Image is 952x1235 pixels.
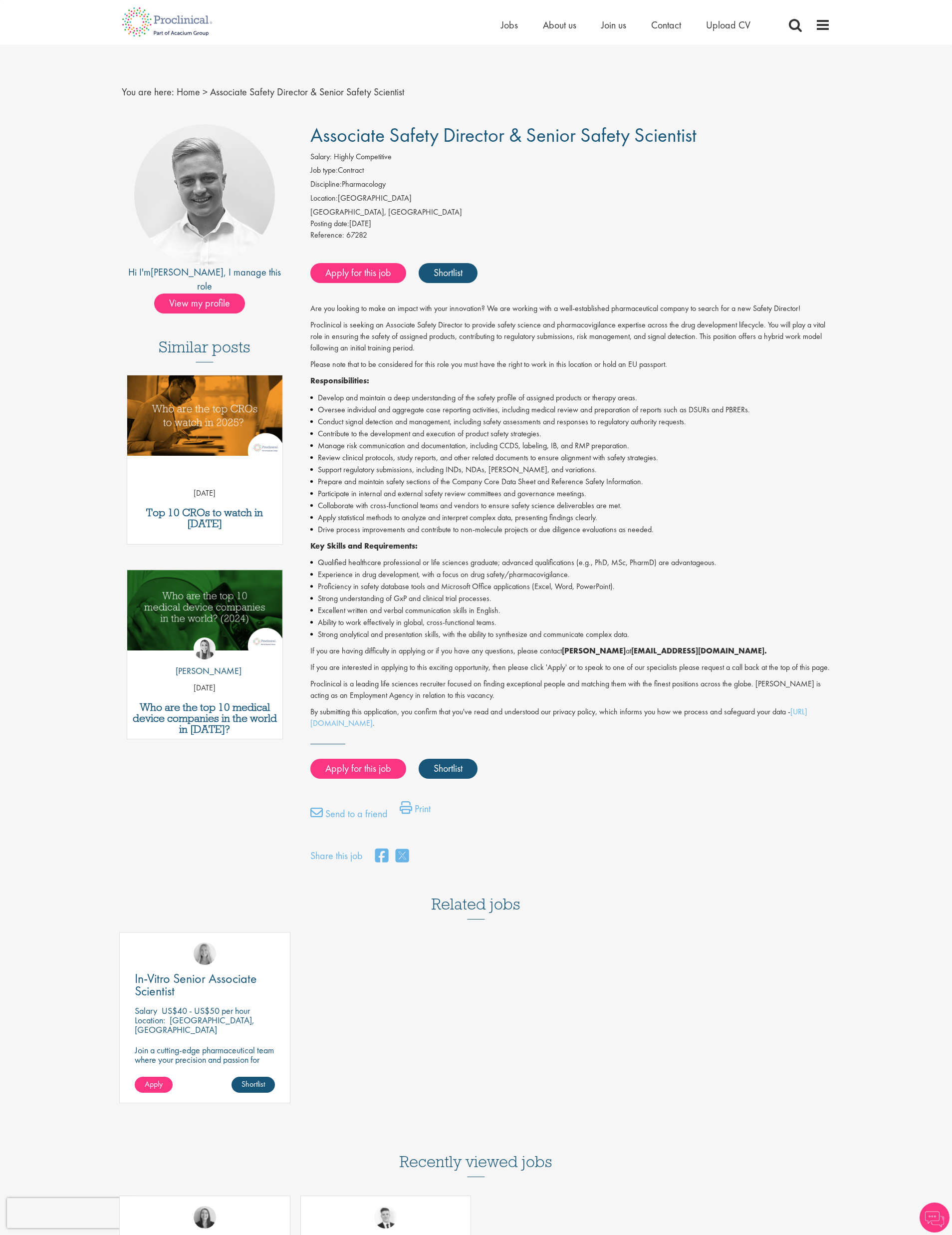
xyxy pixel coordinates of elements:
[310,319,831,354] p: Proclinical is seeking an Associate Safety Director to provide safety science and pharmacovigilan...
[501,18,518,31] a: Jobs
[135,972,275,997] a: In-Vitro Senior Associate Scientist
[400,801,431,821] a: Print
[168,637,241,682] a: Hannah Burke [PERSON_NAME]
[562,645,626,656] strong: [PERSON_NAME]
[159,338,250,362] h3: Similar posts
[132,702,277,735] a: Who are the top 10 medical device companies in the world in [DATE]?
[375,846,388,867] a: share on facebook
[432,871,520,920] h3: Related jobs
[706,18,750,31] a: Upload CV
[168,664,241,677] p: [PERSON_NAME]
[310,464,831,476] li: Support regulatory submissions, including INDs, NDAs, [PERSON_NAME], and variations.
[122,265,288,294] div: Hi I'm , I manage this role
[310,179,342,190] label: Discipline:
[374,1206,397,1229] img: Nicolas Daniel
[310,303,831,314] p: Are you looking to make an impact with your innovation? We are working with a well-established ph...
[310,849,363,863] label: Share this job
[310,428,831,440] li: Contribute to the development and execution of product safety strategies.
[310,359,831,370] p: Please note that to be considered for this role you must have the right to work in this location ...
[135,970,257,999] span: In-Vitro Senior Associate Scientist
[310,375,369,386] strong: Responsibilities:
[310,122,697,148] span: Associate Safety Director & Senior Safety Scientist
[135,1005,157,1016] span: Salary
[232,1077,275,1093] a: Shortlist
[310,416,831,428] li: Conduct signal detection and management, including safety assessments and responses to regulatory...
[135,1014,254,1035] p: [GEOGRAPHIC_DATA], [GEOGRAPHIC_DATA]
[310,524,831,536] li: Drive process improvements and contribute to non-molecule projects or due diligence evaluations a...
[920,1203,950,1233] img: Chatbot
[151,266,224,279] a: [PERSON_NAME]
[543,18,576,31] a: About us
[127,682,282,694] p: [DATE]
[135,1014,165,1026] span: Location:
[310,165,338,176] label: Job type:
[310,662,831,673] p: If you are interested in applying to this exciting opportunity, then please click 'Apply' or to s...
[310,179,831,193] li: Pharmacology
[310,452,831,464] li: Review clinical protocols, study reports, and other related documents to ensure alignment with sa...
[203,85,208,98] span: >
[400,1128,552,1177] h3: Recently viewed jobs
[310,404,831,416] li: Oversee individual and aggregate case reporting activities, including medical review and preparat...
[310,151,332,163] label: Salary:
[122,85,174,98] span: You are here:
[162,1005,250,1016] p: US$40 - US$50 per hour
[310,218,831,230] div: [DATE]
[310,303,831,729] div: Job description
[310,617,831,628] li: Ability to work effectively in global, cross-functional teams.
[127,375,282,456] img: Top 10 CROs 2025 | Proclinical
[310,207,831,218] div: [GEOGRAPHIC_DATA], [GEOGRAPHIC_DATA]
[210,85,404,98] span: Associate Safety Director & Senior Safety Scientist
[310,678,831,701] p: Proclinical is a leading life sciences recruiter focused on finding exceptional people and matchi...
[135,1077,173,1093] a: Apply
[310,500,831,512] li: Collaborate with cross-functional teams and vendors to ensure safety science deliverables are met.
[310,569,831,581] li: Experience in drug development, with a focus on drug safety/pharmacovigilance.
[310,593,831,605] li: Strong understanding of GxP and clinical trial processes.
[396,846,409,867] a: share on twitter
[334,151,392,162] span: Highly Competitive
[135,1045,275,1083] p: Join a cutting-edge pharmaceutical team where your precision and passion for science will help sh...
[310,581,831,593] li: Proficiency in safety database tools and Microsoft Office applications (Excel, Word, PowerPoint).
[419,759,477,779] a: Shortlist
[310,263,406,283] a: Apply for this job
[310,628,831,640] li: Strong analytical and presentation skills, with the ability to synthesize and communicate complex...
[194,942,216,965] img: Shannon Briggs
[132,507,277,529] a: Top 10 CROs to watch in [DATE]
[127,488,282,499] p: [DATE]
[310,706,831,729] p: By submitting this application, you confirm that you've read and understood our privacy policy, w...
[127,570,282,650] img: Top 10 Medical Device Companies 2024
[7,1198,135,1228] iframe: reCAPTCHA
[601,18,626,31] a: Join us
[310,557,831,569] li: Qualified healthcare professional or life sciences graduate; advanced qualifications (e.g., PhD, ...
[127,375,282,464] a: Link to a post
[310,193,831,207] li: [GEOGRAPHIC_DATA]
[310,193,338,204] label: Location:
[310,605,831,617] li: Excellent written and verbal communication skills in English.
[310,230,344,241] label: Reference:
[310,476,831,488] li: Prepare and maintain safety sections of the Company Core Data Sheet and Reference Safety Informat...
[310,218,349,229] span: Posting date:
[310,706,807,728] a: [URL][DOMAIN_NAME]
[310,165,831,179] li: Contract
[177,85,200,98] a: breadcrumb link
[194,1206,216,1229] img: Mia Kellerman
[419,263,477,283] a: Shortlist
[194,637,216,659] img: Hannah Burke
[651,18,681,31] a: Contact
[154,294,245,313] span: View my profile
[310,488,831,500] li: Participate in internal and external safety review committees and governance meetings.
[154,296,255,309] a: View my profile
[310,759,406,779] a: Apply for this job
[310,541,418,551] strong: Key Skills and Requirements:
[310,440,831,452] li: Manage risk communication and documentation, including CCDS, labeling, IB, and RMP preparation.
[145,1079,163,1089] span: Apply
[346,230,367,240] span: 67282
[134,124,275,265] img: imeage of recruiter Joshua Bye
